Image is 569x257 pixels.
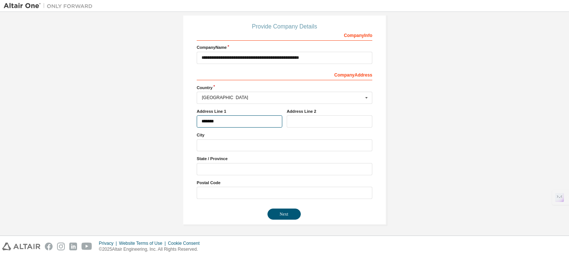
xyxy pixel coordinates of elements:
div: Provide Company Details [197,24,372,29]
div: Company Info [197,29,372,41]
div: Privacy [99,240,119,246]
label: Postal Code [197,180,372,186]
img: Altair One [4,2,96,10]
img: instagram.svg [57,243,65,250]
p: © 2025 Altair Engineering, Inc. All Rights Reserved. [99,246,204,253]
img: linkedin.svg [69,243,77,250]
div: Website Terms of Use [119,240,168,246]
label: State / Province [197,156,372,162]
img: altair_logo.svg [2,243,40,250]
div: Company Address [197,68,372,80]
button: Next [267,209,301,220]
label: City [197,132,372,138]
img: facebook.svg [45,243,53,250]
label: Address Line 1 [197,108,282,114]
div: Cookie Consent [168,240,204,246]
label: Country [197,85,372,91]
div: [GEOGRAPHIC_DATA] [202,95,363,100]
label: Company Name [197,44,372,50]
label: Address Line 2 [287,108,372,114]
img: youtube.svg [81,243,92,250]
